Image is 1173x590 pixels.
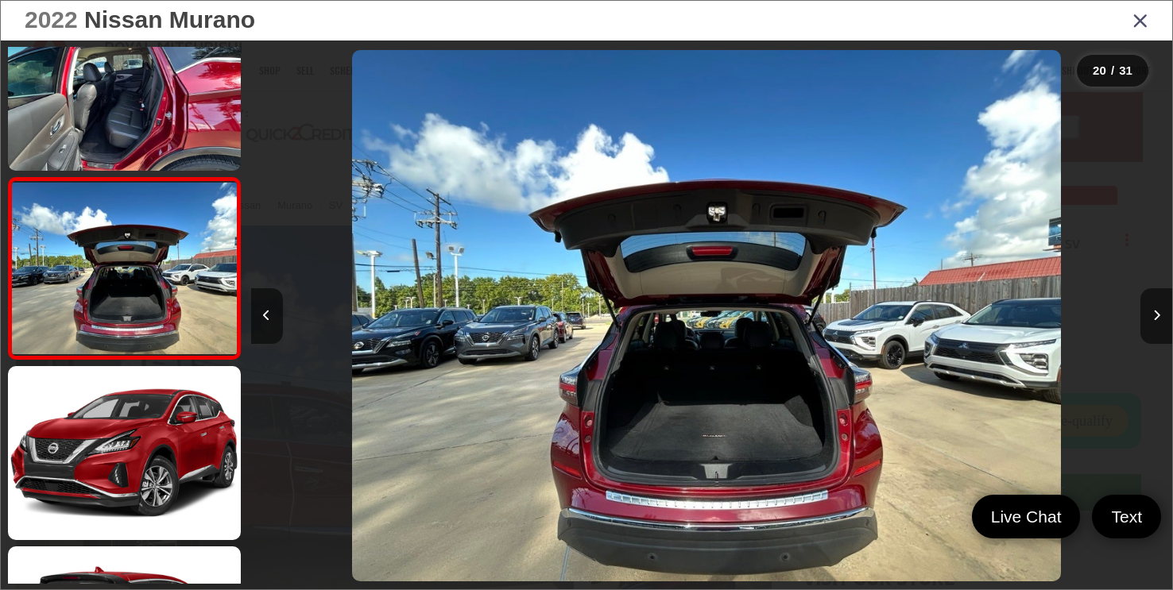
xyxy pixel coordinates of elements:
[1119,64,1132,77] span: 31
[1140,288,1172,344] button: Next image
[352,50,1061,581] img: 2022 Nissan Murano SV
[25,6,78,33] span: 2022
[1092,495,1161,538] a: Text
[1093,64,1106,77] span: 20
[10,183,238,354] img: 2022 Nissan Murano SV
[983,506,1070,527] span: Live Chat
[1132,10,1148,30] i: Close gallery
[1109,65,1116,76] span: /
[84,6,255,33] span: Nissan Murano
[1103,506,1150,527] span: Text
[246,50,1167,581] div: 2022 Nissan Murano SV 19
[972,495,1081,538] a: Live Chat
[6,364,243,542] img: 2022 Nissan Murano SV
[251,288,283,344] button: Previous image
